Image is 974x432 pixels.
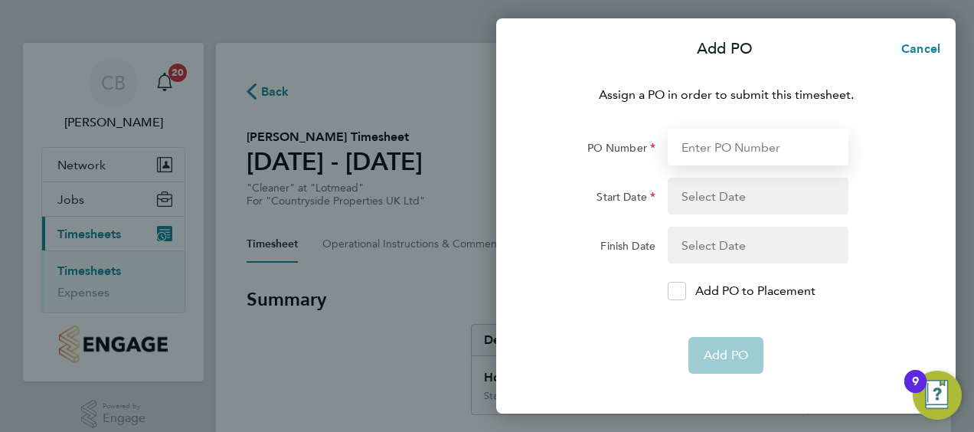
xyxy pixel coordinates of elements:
button: Cancel [877,34,956,64]
button: Open Resource Center, 9 new notifications [913,371,962,420]
p: Add PO [697,38,753,60]
input: Enter PO Number [668,129,848,165]
label: PO Number [587,141,655,159]
label: Start Date [596,190,655,208]
p: Assign a PO in order to submit this timesheet. [539,86,913,104]
label: Finish Date [600,239,655,257]
p: Add PO to Placement [695,282,815,300]
div: 9 [912,381,919,401]
span: Cancel [897,41,940,56]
